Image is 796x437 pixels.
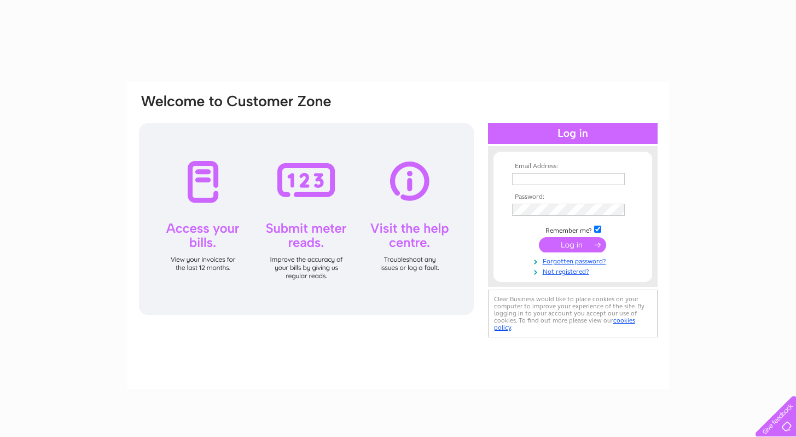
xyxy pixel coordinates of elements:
input: Submit [539,237,606,252]
th: Email Address: [509,163,636,170]
a: Forgotten password? [512,255,636,266]
a: Not registered? [512,266,636,276]
div: Clear Business would like to place cookies on your computer to improve your experience of the sit... [488,290,658,337]
a: cookies policy [494,317,635,331]
td: Remember me? [509,224,636,235]
th: Password: [509,193,636,201]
